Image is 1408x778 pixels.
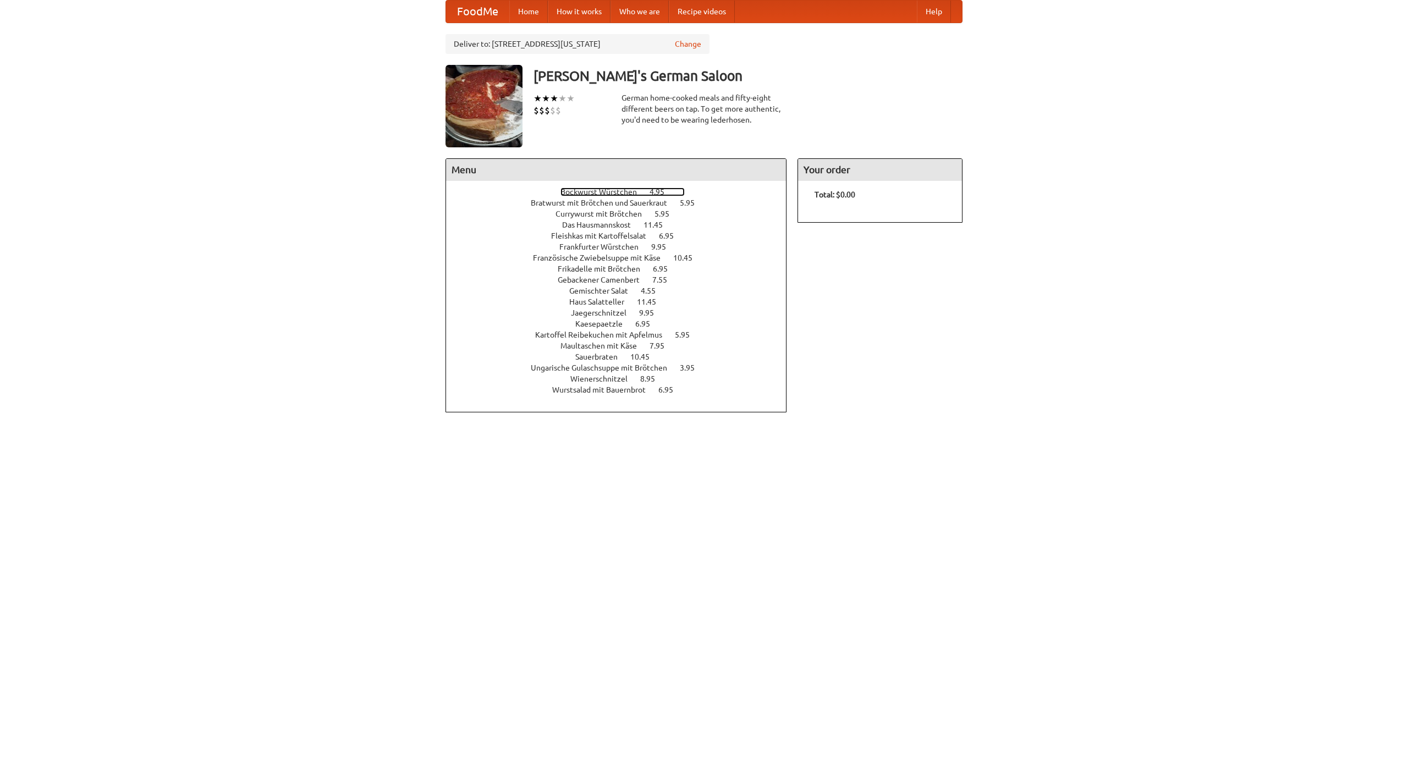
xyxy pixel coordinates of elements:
[551,231,694,240] a: Fleishkas mit Kartoffelsalat 6.95
[639,308,665,317] span: 9.95
[552,385,657,394] span: Wurstsalad mit Bauernbrot
[562,220,642,229] span: Das Hausmannskost
[569,286,639,295] span: Gemischter Salat
[542,92,550,104] li: ★
[569,297,676,306] a: Haus Salatteller 11.45
[446,65,522,147] img: angular.jpg
[551,231,657,240] span: Fleishkas mit Kartoffelsalat
[560,187,648,196] span: Bockwurst Würstchen
[533,65,963,87] h3: [PERSON_NAME]'s German Saloon
[446,1,509,23] a: FoodMe
[560,341,685,350] a: Maultaschen mit Käse 7.95
[635,319,661,328] span: 6.95
[570,374,639,383] span: Wienerschnitzel
[550,104,555,117] li: $
[569,286,676,295] a: Gemischter Salat 4.55
[569,297,635,306] span: Haus Salatteller
[650,187,675,196] span: 4.95
[652,275,678,284] span: 7.55
[653,264,679,273] span: 6.95
[651,242,677,251] span: 9.95
[669,1,735,23] a: Recipe videos
[673,253,703,262] span: 10.45
[539,104,544,117] li: $
[630,352,661,361] span: 10.45
[560,341,648,350] span: Maultaschen mit Käse
[548,1,610,23] a: How it works
[570,374,675,383] a: Wienerschnitzel 8.95
[560,187,685,196] a: Bockwurst Würstchen 4.95
[640,374,666,383] span: 8.95
[533,92,542,104] li: ★
[552,385,694,394] a: Wurstsalad mit Bauernbrot 6.95
[531,363,715,372] a: Ungarische Gulaschsuppe mit Brötchen 3.95
[575,352,629,361] span: Sauerbraten
[650,341,675,350] span: 7.95
[558,264,688,273] a: Frikadelle mit Brötchen 6.95
[555,209,653,218] span: Currywurst mit Brötchen
[535,330,710,339] a: Kartoffel Reibekuchen mit Apfelmus 5.95
[544,104,550,117] li: $
[558,275,687,284] a: Gebackener Camenbert 7.55
[658,385,684,394] span: 6.95
[531,198,678,207] span: Bratwurst mit Brötchen und Sauerkraut
[571,308,674,317] a: Jaegerschnitzel 9.95
[917,1,951,23] a: Help
[637,297,667,306] span: 11.45
[659,231,685,240] span: 6.95
[621,92,787,125] div: German home-cooked meals and fifty-eight different beers on tap. To get more authentic, you'd nee...
[575,319,634,328] span: Kaesepaetzle
[559,242,686,251] a: Frankfurter Würstchen 9.95
[533,104,539,117] li: $
[562,220,683,229] a: Das Hausmannskost 11.45
[680,198,706,207] span: 5.95
[575,319,670,328] a: Kaesepaetzle 6.95
[641,286,667,295] span: 4.55
[798,159,962,181] h4: Your order
[559,242,650,251] span: Frankfurter Würstchen
[610,1,669,23] a: Who we are
[531,198,715,207] a: Bratwurst mit Brötchen und Sauerkraut 5.95
[446,34,710,54] div: Deliver to: [STREET_ADDRESS][US_STATE]
[675,330,701,339] span: 5.95
[558,264,651,273] span: Frikadelle mit Brötchen
[555,209,690,218] a: Currywurst mit Brötchen 5.95
[533,253,713,262] a: Französische Zwiebelsuppe mit Käse 10.45
[654,209,680,218] span: 5.95
[533,253,672,262] span: Französische Zwiebelsuppe mit Käse
[680,363,706,372] span: 3.95
[555,104,561,117] li: $
[531,363,678,372] span: Ungarische Gulaschsuppe mit Brötchen
[558,92,566,104] li: ★
[535,330,673,339] span: Kartoffel Reibekuchen mit Apfelmus
[446,159,786,181] h4: Menu
[566,92,575,104] li: ★
[815,190,855,199] b: Total: $0.00
[643,220,674,229] span: 11.45
[675,38,701,49] a: Change
[509,1,548,23] a: Home
[571,308,637,317] span: Jaegerschnitzel
[558,275,651,284] span: Gebackener Camenbert
[550,92,558,104] li: ★
[575,352,670,361] a: Sauerbraten 10.45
